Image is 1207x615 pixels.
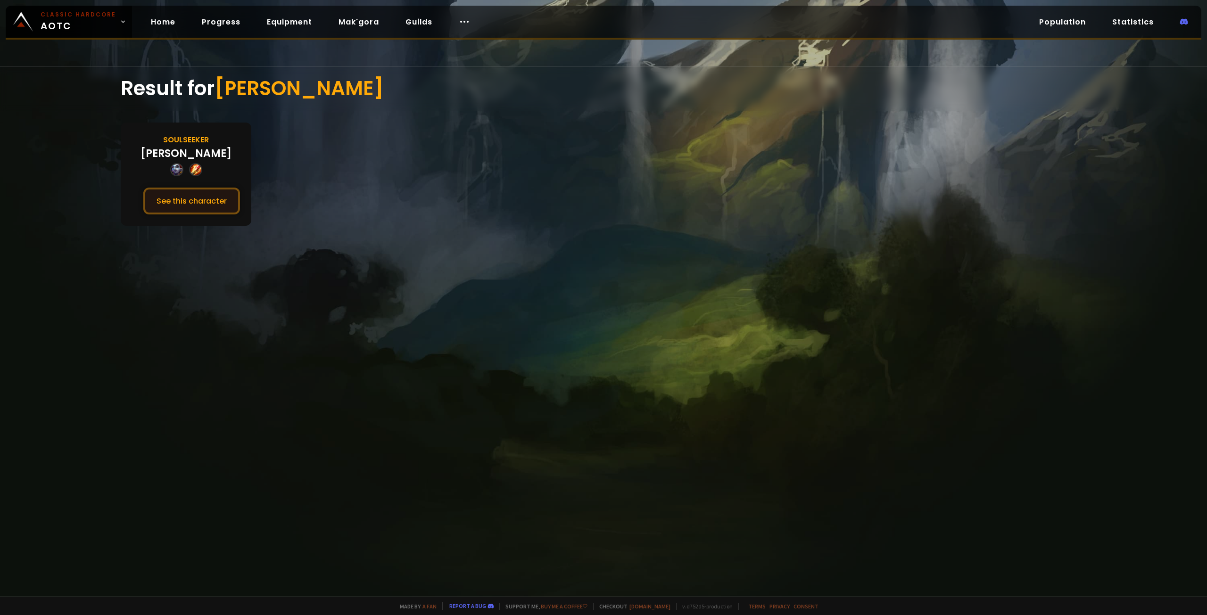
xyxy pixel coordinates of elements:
[422,603,437,610] a: a fan
[794,603,818,610] a: Consent
[259,12,320,32] a: Equipment
[215,74,384,102] span: [PERSON_NAME]
[629,603,670,610] a: [DOMAIN_NAME]
[331,12,387,32] a: Mak'gora
[398,12,440,32] a: Guilds
[194,12,248,32] a: Progress
[499,603,587,610] span: Support me,
[394,603,437,610] span: Made by
[41,10,116,33] span: AOTC
[163,134,209,146] div: Soulseeker
[143,12,183,32] a: Home
[676,603,733,610] span: v. d752d5 - production
[593,603,670,610] span: Checkout
[449,602,486,609] a: Report a bug
[1105,12,1161,32] a: Statistics
[121,66,1086,111] div: Result for
[143,188,240,214] button: See this character
[141,146,231,161] div: [PERSON_NAME]
[769,603,790,610] a: Privacy
[541,603,587,610] a: Buy me a coffee
[41,10,116,19] small: Classic Hardcore
[748,603,766,610] a: Terms
[1032,12,1093,32] a: Population
[6,6,132,38] a: Classic HardcoreAOTC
